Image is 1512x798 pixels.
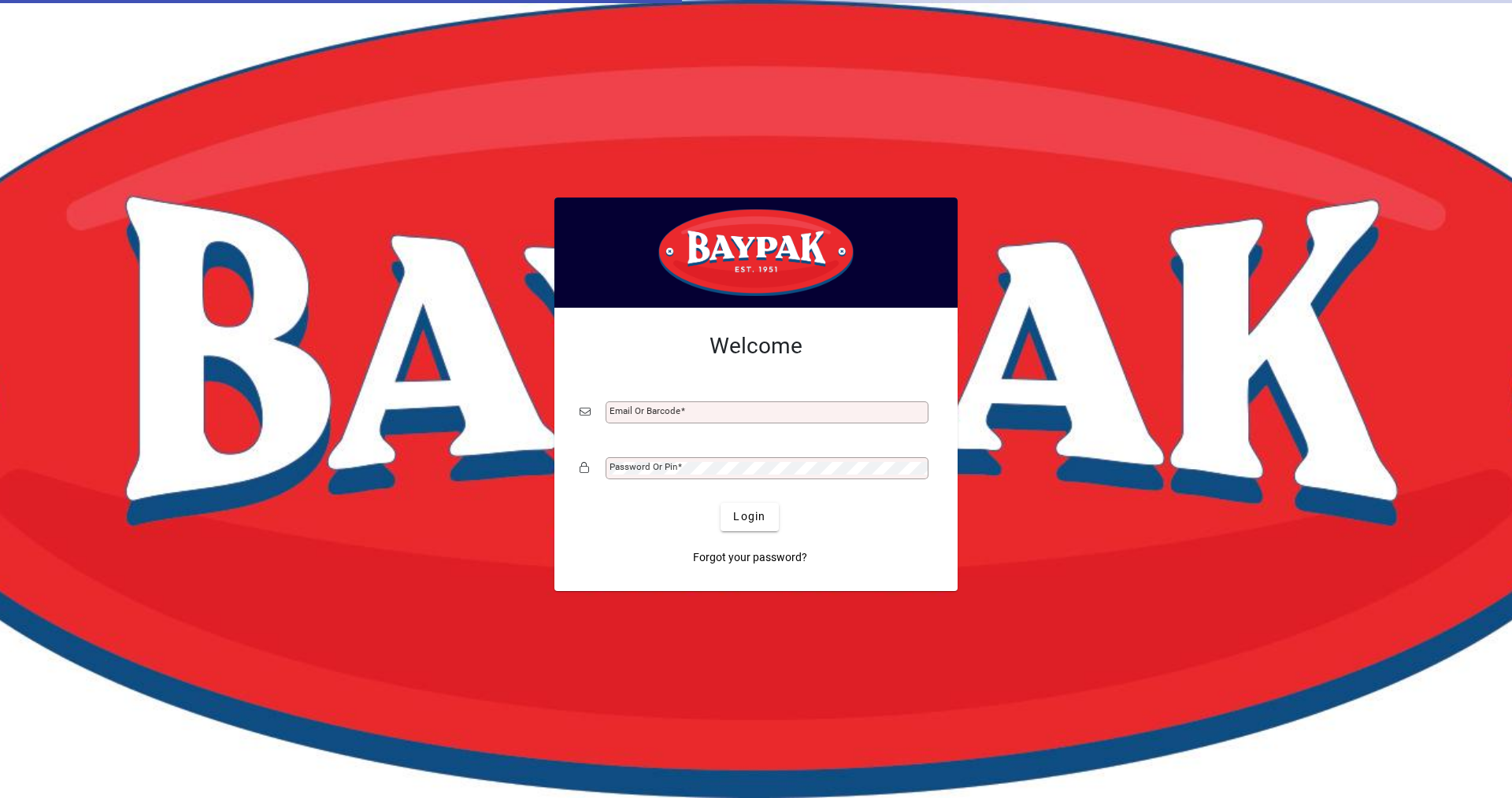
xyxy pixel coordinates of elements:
a: Forgot your password? [687,544,813,572]
span: Forgot your password? [693,549,807,566]
span: Login [733,508,765,525]
mat-label: Email or Barcode [610,405,680,416]
mat-label: Password or Pin [610,461,677,472]
h2: Welcome [580,333,932,360]
button: Login [721,503,778,531]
